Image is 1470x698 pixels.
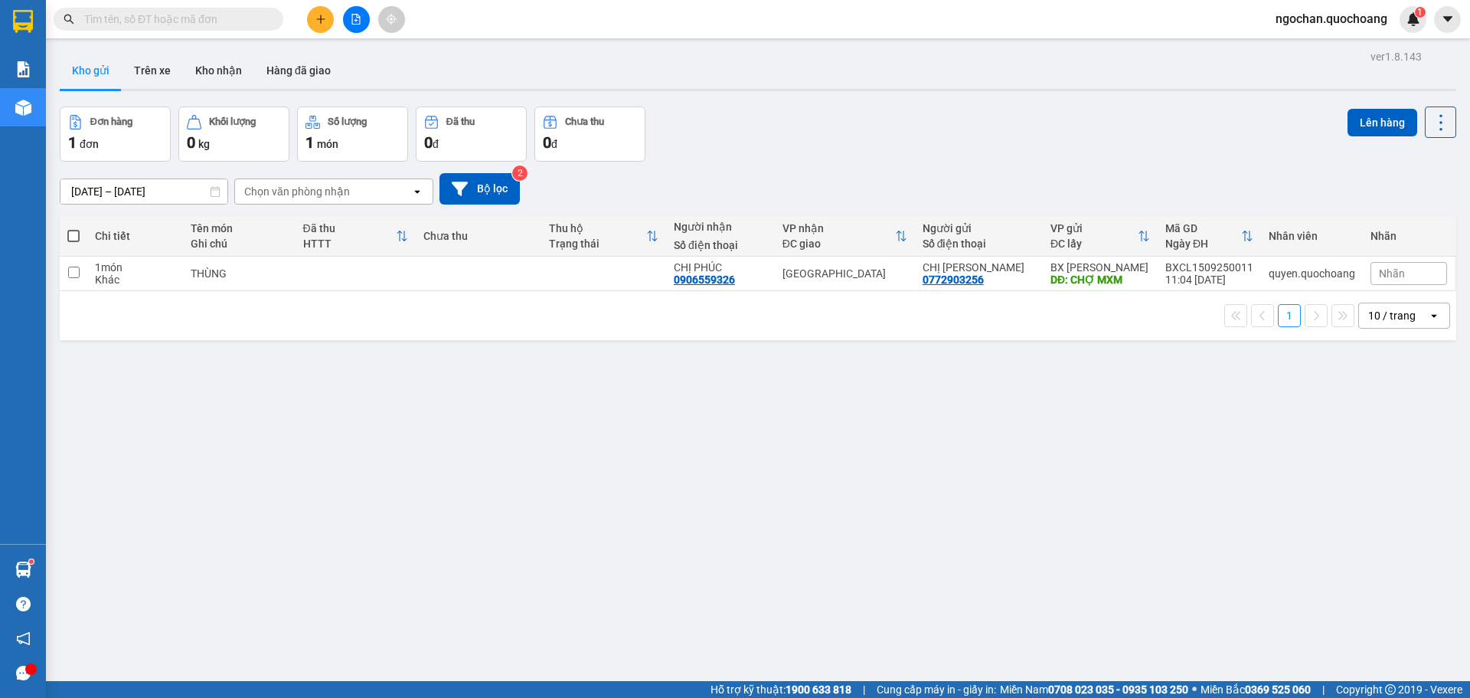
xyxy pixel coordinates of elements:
th: Toggle SortBy [296,216,416,257]
div: Chọn văn phòng nhận [244,184,350,199]
div: Nhãn [1370,230,1447,242]
th: Toggle SortBy [541,216,666,257]
div: Đã thu [446,116,475,127]
span: đơn [80,138,99,150]
span: aim [386,14,397,25]
input: Tìm tên, số ĐT hoặc mã đơn [84,11,265,28]
div: ĐC giao [782,238,895,250]
div: Nhân viên [1269,230,1355,242]
div: ĐC lấy [1050,238,1138,250]
span: Miền Nam [1000,681,1188,698]
button: Số lượng1món [297,107,408,162]
div: THÙNG [191,267,287,280]
span: ngochan.quochoang [1263,9,1400,28]
strong: 1900 633 818 [786,683,851,696]
button: Lên hàng [1347,109,1417,136]
span: caret-down [1441,12,1455,26]
button: Hàng đã giao [254,52,343,89]
div: DĐ: CHỢ MXM [1050,274,1150,286]
div: BXCL1509250011 [1165,261,1253,274]
th: Toggle SortBy [1158,216,1261,257]
div: Trạng thái [549,238,646,250]
button: aim [378,6,405,33]
sup: 2 [512,165,528,181]
span: Nhãn [1379,267,1405,280]
div: Chưa thu [565,116,604,127]
div: HTTT [303,238,397,250]
div: quyen.quochoang [1269,267,1355,280]
div: Số điện thoại [674,239,767,251]
span: | [1322,681,1325,698]
span: đ [551,138,557,150]
span: | [863,681,865,698]
div: 0772903256 [923,274,984,286]
div: 1 món [95,261,175,274]
button: Bộ lọc [439,173,520,205]
div: BX [PERSON_NAME] [1050,261,1150,274]
div: Số lượng [328,116,367,127]
div: Thu hộ [549,222,646,234]
th: Toggle SortBy [1043,216,1158,257]
div: [GEOGRAPHIC_DATA] [782,267,907,280]
div: 11:04 [DATE] [1165,274,1253,286]
div: 0906559326 [674,274,735,286]
div: Khối lượng [209,116,256,127]
div: Mã GD [1165,222,1241,234]
span: Miền Bắc [1200,681,1311,698]
strong: 0708 023 035 - 0935 103 250 [1048,683,1188,696]
img: warehouse-icon [15,100,31,116]
span: món [317,138,338,150]
div: Đã thu [303,222,397,234]
button: file-add [343,6,370,33]
button: Trên xe [122,52,183,89]
span: notification [16,631,31,646]
svg: open [411,185,423,198]
div: Người gửi [923,222,1035,234]
div: Ngày ĐH [1165,238,1241,250]
div: 10 / trang [1368,308,1416,323]
div: CHỊ PHÚC [674,261,767,274]
button: Đơn hàng1đơn [60,107,171,162]
button: Khối lượng0kg [178,107,289,162]
span: 0 [543,133,551,152]
span: copyright [1385,684,1396,695]
button: Kho nhận [183,52,254,89]
button: caret-down [1434,6,1461,33]
span: 1 [305,133,314,152]
button: 1 [1278,304,1301,327]
div: Đơn hàng [90,116,132,127]
span: 1 [1417,7,1423,18]
img: icon-new-feature [1406,12,1420,26]
div: CHỊ THẢO [923,261,1035,274]
div: Tên món [191,222,287,234]
span: plus [315,14,326,25]
div: Chi tiết [95,230,175,242]
svg: open [1428,310,1440,322]
span: file-add [351,14,361,25]
span: Cung cấp máy in - giấy in: [877,681,996,698]
th: Toggle SortBy [775,216,915,257]
div: Chưa thu [423,230,533,242]
span: message [16,666,31,680]
button: Đã thu0đ [416,107,527,162]
span: search [64,14,74,25]
div: Khác [95,274,175,286]
div: VP gửi [1050,222,1138,234]
div: Số điện thoại [923,238,1035,250]
img: logo-vxr [13,10,33,33]
div: ver 1.8.143 [1370,48,1422,65]
button: plus [307,6,334,33]
span: Hỗ trợ kỹ thuật: [710,681,851,698]
sup: 1 [1415,7,1426,18]
span: 0 [187,133,195,152]
span: 0 [424,133,433,152]
div: VP nhận [782,222,895,234]
button: Kho gửi [60,52,122,89]
sup: 1 [29,559,34,564]
img: solution-icon [15,61,31,77]
img: warehouse-icon [15,562,31,578]
span: ⚪️ [1192,687,1197,693]
div: Người nhận [674,221,767,233]
span: kg [198,138,210,150]
input: Select a date range. [60,179,227,204]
